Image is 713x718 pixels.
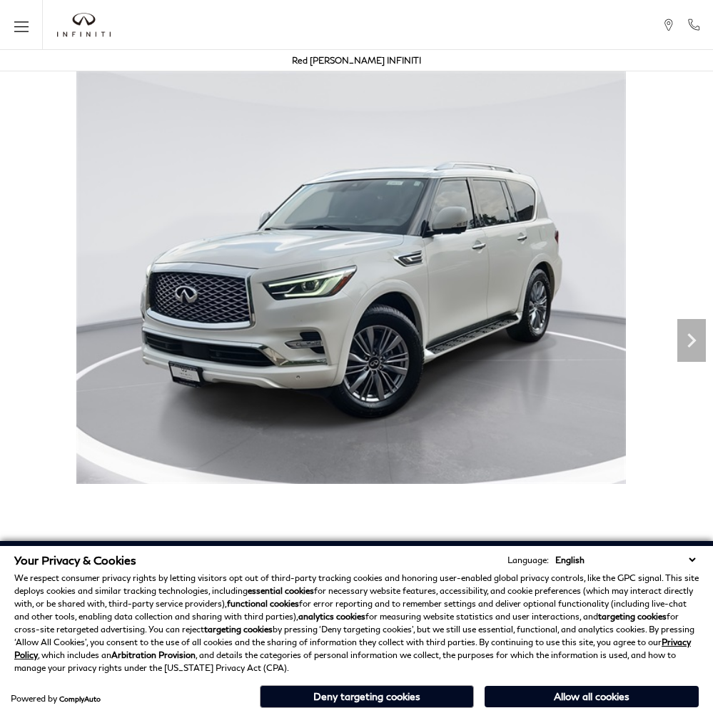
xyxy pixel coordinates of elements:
span: Your Privacy & Cookies [14,553,136,567]
button: Deny targeting cookies [260,685,474,708]
strong: Arbitration Provision [111,649,196,660]
div: Language: [507,556,549,565]
a: ComplyAuto [59,694,101,703]
p: We respect consumer privacy rights by letting visitors opt out of third-party tracking cookies an... [14,572,699,674]
strong: analytics cookies [298,611,365,622]
select: Language Select [552,553,699,567]
a: Red [PERSON_NAME] INFINITI [292,55,421,66]
div: Next [677,319,706,362]
img: INFINITI [57,13,111,37]
strong: targeting cookies [204,624,273,634]
strong: targeting cookies [598,611,667,622]
strong: essential cookies [248,585,314,596]
button: Allow all cookies [485,686,699,707]
strong: functional cookies [227,598,299,609]
a: infiniti [57,13,111,37]
div: Powered by [11,694,101,703]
